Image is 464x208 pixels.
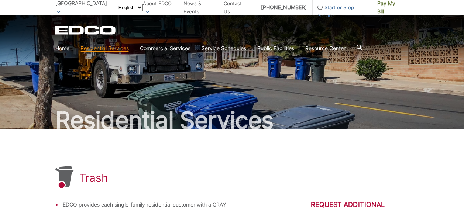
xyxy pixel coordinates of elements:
[257,44,294,52] a: Public Facilities
[55,44,69,52] a: Home
[305,44,346,52] a: Resource Center
[80,44,129,52] a: Residential Services
[140,44,190,52] a: Commercial Services
[79,171,109,184] h1: Trash
[55,108,409,132] h2: Residential Services
[55,26,117,35] a: EDCD logo. Return to the homepage.
[117,4,143,11] select: Select a language
[202,44,246,52] a: Service Schedules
